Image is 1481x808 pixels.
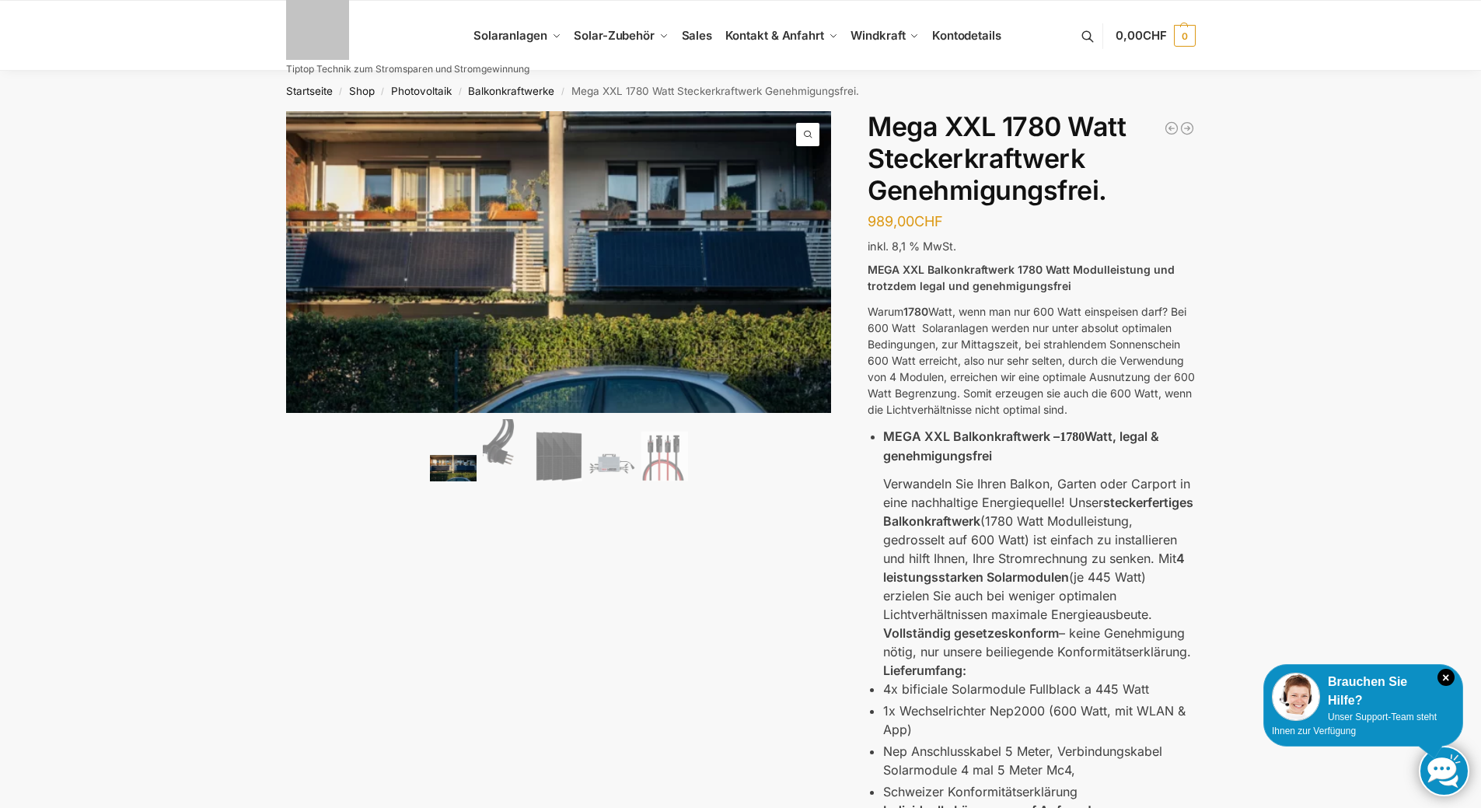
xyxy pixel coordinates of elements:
a: 0,00CHF 0 [1116,12,1195,59]
span: CHF [1143,28,1167,43]
a: Solar-Zubehör [568,1,675,71]
span: Kontodetails [932,28,1001,43]
a: Shop [349,85,375,97]
span: / [554,86,571,98]
a: Kontakt & Anfahrt [718,1,844,71]
span: CHF [914,213,943,229]
nav: Breadcrumb [258,71,1223,111]
span: inkl. 8,1 % MwSt. [868,240,956,253]
a: Steckerkraftwerk 890 Watt mit verstellbaren Balkonhalterungen inkl. Lieferung [1179,121,1195,136]
strong: 1780 [903,305,928,318]
strong: MEGA XXL Balkonkraftwerk 1780 Watt Modulleistung und trotzdem legal und genehmigungsfrei [868,263,1175,292]
a: Sales [675,1,718,71]
strong: Vollständig gesetzeskonform [883,625,1059,641]
i: Schließen [1437,669,1455,686]
img: Mega XXL 1780 Watt Steckerkraftwerk Genehmigungsfrei. – Bild 3 [536,432,582,481]
span: Unser Support-Team steht Ihnen zur Verfügung [1272,712,1437,736]
strong: 4 leistungsstarken Solarmodulen [883,551,1185,585]
a: Startseite [286,85,333,97]
img: 2 Balkonkraftwerke [430,455,477,481]
h1: Mega XXL 1780 Watt Steckerkraftwerk Genehmigungsfrei. [868,111,1195,206]
img: Anschlusskabel-3meter_schweizer-stecker [483,419,529,481]
a: Kontodetails [926,1,1008,71]
img: Customer service [1272,673,1320,721]
span: Kontakt & Anfahrt [725,28,824,43]
span: Solaranlagen [473,28,547,43]
span: Sales [682,28,713,43]
p: Nep Anschlusskabel 5 Meter, Verbindungskabel Solarmodule 4 mal 5 Meter Mc4, [883,742,1195,779]
span: / [375,86,391,98]
img: Mega XXL 1780 Watt Steckerkraftwerk Genehmigungsfrei. 1 [286,111,832,412]
p: Tiptop Technik zum Stromsparen und Stromgewinnung [286,65,529,74]
span: 0 [1174,25,1196,47]
p: – keine Genehmigung nötig, nur unsere beiliegende Konformitätserklärung. [883,624,1195,661]
span: 0,00 [1116,28,1166,43]
p: 1x Wechselrichter Nep2000 (600 Watt, mit WLAN & App) [883,701,1195,739]
img: Nep BDM 2000 gedrosselt auf 600 Watt [589,446,635,481]
strong: MEGA XXL Balkonkraftwerk – Watt, legal & genehmigungsfrei [883,428,1159,463]
strong: 1780 [1060,430,1085,443]
a: Photovoltaik [391,85,452,97]
strong: steckerfertiges Balkonkraftwerk [883,495,1193,529]
a: Windkraft [844,1,926,71]
a: Balkonkraftwerke [468,85,554,97]
span: Solar-Zubehör [574,28,655,43]
span: / [452,86,468,98]
a: 7,2 KW Dachanlage zur Selbstmontage [1164,121,1179,136]
p: Schweizer Konformitätserklärung [883,782,1195,801]
p: Warum Watt, wenn man nur 600 Watt einspeisen darf? Bei 600 Watt Solaranlagen werden nur unter abs... [868,303,1195,418]
span: Windkraft [851,28,905,43]
strong: Lieferumfang: [883,663,966,678]
bdi: 989,00 [868,213,943,229]
p: Verwandeln Sie Ihren Balkon, Garten oder Carport in eine nachhaltige Energiequelle! Unser (1780 W... [883,474,1195,624]
span: / [333,86,349,98]
p: 4x bificiale Solarmodule Fullblack a 445 Watt [883,680,1195,698]
div: Brauchen Sie Hilfe? [1272,673,1455,710]
img: Kabel, Stecker und Zubehör für Solaranlagen [641,432,688,481]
